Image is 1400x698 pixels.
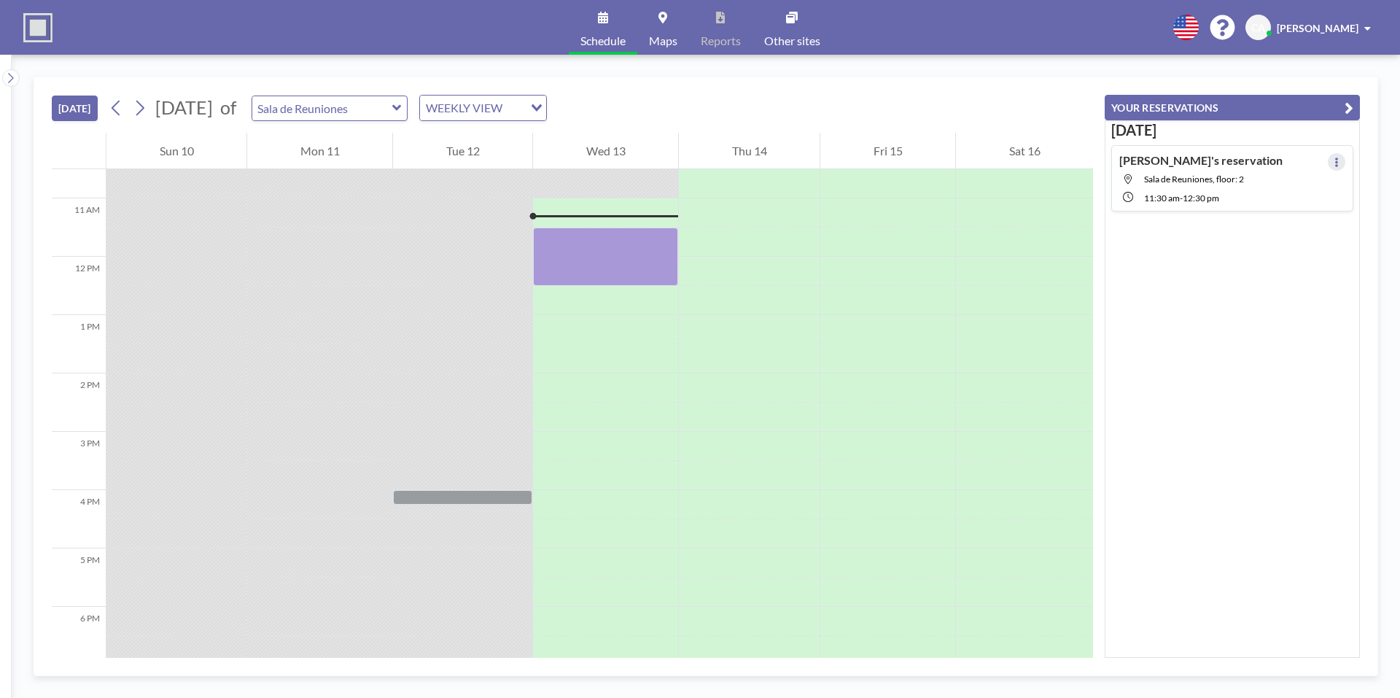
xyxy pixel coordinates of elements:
span: Other sites [764,35,820,47]
h4: [PERSON_NAME]'s reservation [1119,153,1283,168]
div: 12 PM [52,257,106,315]
span: 11:30 AM [1144,193,1180,203]
div: 3 PM [52,432,106,490]
button: [DATE] [52,96,98,121]
input: Sala de Reuniones [252,96,392,120]
div: 11 AM [52,198,106,257]
div: Search for option [420,96,546,120]
div: 5 PM [52,548,106,607]
button: YOUR RESERVATIONS [1105,95,1360,120]
div: Fri 15 [820,133,955,169]
div: Sun 10 [106,133,246,169]
div: 10 AM [52,140,106,198]
input: Search for option [507,98,522,117]
div: 2 PM [52,373,106,432]
span: of [220,96,236,119]
span: WEEKLY VIEW [423,98,505,117]
span: [PERSON_NAME] [1277,22,1358,34]
span: Maps [649,35,677,47]
div: Wed 13 [533,133,678,169]
div: 6 PM [52,607,106,665]
span: Schedule [580,35,626,47]
span: Reports [701,35,741,47]
span: 12:30 PM [1183,193,1219,203]
span: Sala de Reuniones, floor: 2 [1144,174,1244,185]
div: 1 PM [52,315,106,373]
span: [DATE] [155,96,213,118]
h3: [DATE] [1111,121,1353,139]
div: Sat 16 [956,133,1093,169]
span: - [1180,193,1183,203]
div: Tue 12 [393,133,532,169]
div: Mon 11 [247,133,392,169]
div: 4 PM [52,490,106,548]
img: organization-logo [23,13,52,42]
div: Thu 14 [679,133,820,169]
span: CA [1251,21,1265,34]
